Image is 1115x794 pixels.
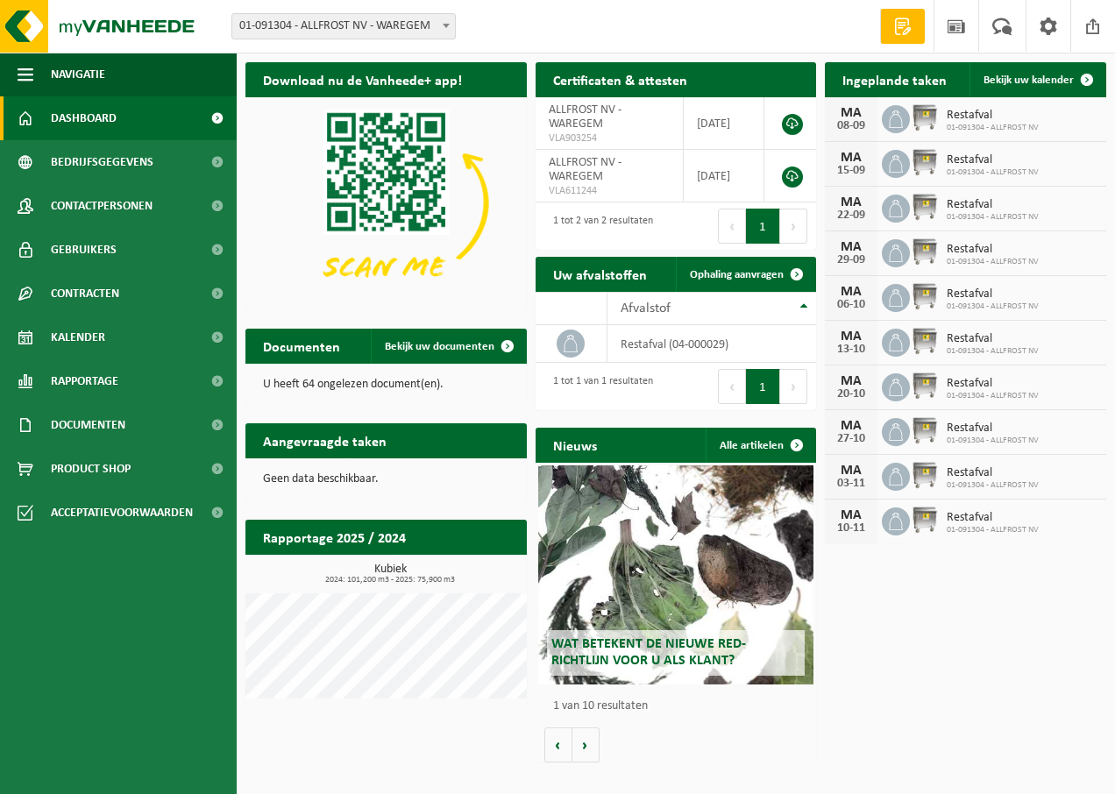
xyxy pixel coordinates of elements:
span: 01-091304 - ALLFROST NV [947,212,1039,223]
h2: Ingeplande taken [825,62,964,96]
div: 08-09 [834,120,869,132]
div: MA [834,508,869,522]
div: 15-09 [834,165,869,177]
a: Bekijk uw documenten [371,329,525,364]
div: MA [834,330,869,344]
span: 01-091304 - ALLFROST NV [947,391,1039,401]
span: Restafval [947,466,1039,480]
span: Restafval [947,377,1039,391]
button: 1 [746,369,780,404]
span: Wat betekent de nieuwe RED-richtlijn voor u als klant? [551,637,746,668]
img: WB-1100-GAL-GY-02 [910,460,940,490]
img: WB-1100-GAL-GY-02 [910,505,940,535]
span: 2024: 101,200 m3 - 2025: 75,900 m3 [254,576,527,585]
button: Previous [718,369,746,404]
div: 13-10 [834,344,869,356]
div: 29-09 [834,254,869,266]
td: restafval (04-000029) [607,325,817,363]
img: Download de VHEPlus App [245,97,527,308]
span: Gebruikers [51,228,117,272]
span: Contactpersonen [51,184,153,228]
img: WB-1100-GAL-GY-02 [910,147,940,177]
button: Previous [718,209,746,244]
span: Dashboard [51,96,117,140]
td: [DATE] [684,97,764,150]
span: 01-091304 - ALLFROST NV [947,167,1039,178]
span: Kalender [51,315,105,359]
h2: Documenten [245,329,358,363]
span: Restafval [947,422,1039,436]
span: Bekijk uw documenten [385,341,494,352]
a: Bekijk rapportage [396,554,525,589]
span: 01-091304 - ALLFROST NV - WAREGEM [231,13,456,39]
a: Wat betekent de nieuwe RED-richtlijn voor u als klant? [538,465,813,684]
div: 06-10 [834,299,869,311]
span: 01-091304 - ALLFROST NV [947,525,1039,535]
span: Bedrijfsgegevens [51,140,153,184]
div: MA [834,106,869,120]
img: WB-1100-GAL-GY-02 [910,326,940,356]
span: Contracten [51,272,119,315]
div: MA [834,285,869,299]
button: Next [780,369,807,404]
span: VLA903254 [549,131,670,145]
span: Bekijk uw kalender [984,74,1074,86]
span: 01-091304 - ALLFROST NV [947,346,1039,357]
div: MA [834,374,869,388]
div: 03-11 [834,478,869,490]
div: MA [834,464,869,478]
td: [DATE] [684,150,764,202]
span: 01-091304 - ALLFROST NV - WAREGEM [232,14,455,39]
div: MA [834,195,869,209]
span: Restafval [947,198,1039,212]
span: ALLFROST NV - WAREGEM [549,103,621,131]
h2: Rapportage 2025 / 2024 [245,520,423,554]
span: ALLFROST NV - WAREGEM [549,156,621,183]
span: Product Shop [51,447,131,491]
span: Restafval [947,511,1039,525]
img: WB-1100-GAL-GY-02 [910,237,940,266]
h2: Uw afvalstoffen [536,257,664,291]
div: MA [834,151,869,165]
div: 1 tot 1 van 1 resultaten [544,367,653,406]
span: Restafval [947,153,1039,167]
button: 1 [746,209,780,244]
span: 01-091304 - ALLFROST NV [947,257,1039,267]
p: U heeft 64 ongelezen document(en). [263,379,509,391]
div: MA [834,419,869,433]
div: 20-10 [834,388,869,401]
h2: Certificaten & attesten [536,62,705,96]
a: Alle artikelen [706,428,814,463]
span: 01-091304 - ALLFROST NV [947,301,1039,312]
p: 1 van 10 resultaten [553,700,808,712]
span: Restafval [947,332,1039,346]
h3: Kubiek [254,564,527,585]
h2: Download nu de Vanheede+ app! [245,62,479,96]
button: Vorige [544,727,572,762]
span: Restafval [947,287,1039,301]
div: 22-09 [834,209,869,222]
span: Documenten [51,403,125,447]
div: 27-10 [834,433,869,445]
button: Volgende [572,727,600,762]
button: Next [780,209,807,244]
a: Bekijk uw kalender [969,62,1104,97]
img: WB-1100-GAL-GY-02 [910,192,940,222]
span: 01-091304 - ALLFROST NV [947,123,1039,133]
img: WB-1100-GAL-GY-02 [910,281,940,311]
span: 01-091304 - ALLFROST NV [947,436,1039,446]
div: 10-11 [834,522,869,535]
span: VLA611244 [549,184,670,198]
img: WB-1100-GAL-GY-02 [910,371,940,401]
img: WB-1100-GAL-GY-02 [910,415,940,445]
span: Ophaling aanvragen [690,269,784,280]
p: Geen data beschikbaar. [263,473,509,486]
h2: Aangevraagde taken [245,423,404,457]
a: Ophaling aanvragen [676,257,814,292]
span: Afvalstof [621,301,671,315]
span: Navigatie [51,53,105,96]
h2: Nieuws [536,428,614,462]
span: 01-091304 - ALLFROST NV [947,480,1039,491]
span: Restafval [947,243,1039,257]
span: Acceptatievoorwaarden [51,491,193,535]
